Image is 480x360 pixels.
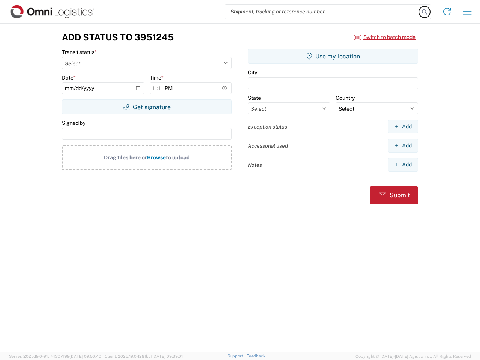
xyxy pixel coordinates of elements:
[228,354,246,358] a: Support
[246,354,265,358] a: Feedback
[62,99,232,114] button: Get signature
[150,74,163,81] label: Time
[62,74,76,81] label: Date
[225,4,419,19] input: Shipment, tracking or reference number
[105,354,183,358] span: Client: 2025.19.0-129fbcf
[147,154,166,160] span: Browse
[166,154,190,160] span: to upload
[152,354,183,358] span: [DATE] 09:39:01
[388,120,418,133] button: Add
[9,354,101,358] span: Server: 2025.19.0-91c74307f99
[388,139,418,153] button: Add
[354,31,415,43] button: Switch to batch mode
[370,186,418,204] button: Submit
[62,32,174,43] h3: Add Status to 3951245
[248,94,261,101] label: State
[248,162,262,168] label: Notes
[104,154,147,160] span: Drag files here or
[248,123,287,130] label: Exception status
[388,158,418,172] button: Add
[248,49,418,64] button: Use my location
[248,69,257,76] label: City
[248,142,288,149] label: Accessorial used
[70,354,101,358] span: [DATE] 09:50:40
[336,94,355,101] label: Country
[62,49,97,55] label: Transit status
[62,120,85,126] label: Signed by
[355,353,471,360] span: Copyright © [DATE]-[DATE] Agistix Inc., All Rights Reserved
